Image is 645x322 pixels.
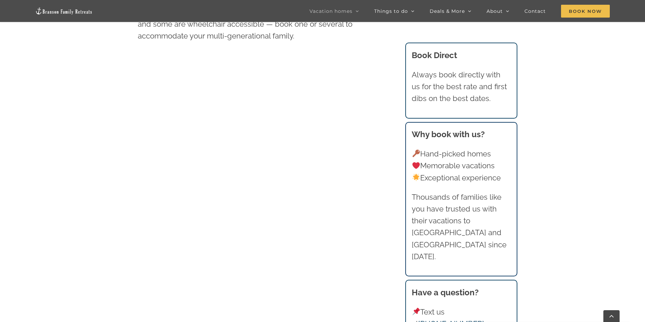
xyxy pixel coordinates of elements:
img: 📌 [412,308,420,315]
p: Thousands of families like you have trusted us with their vacations to [GEOGRAPHIC_DATA] and [GEO... [412,191,511,263]
span: Deals & More [430,9,465,14]
span: Things to do [374,9,408,14]
img: 🌟 [412,174,420,181]
img: Branson Family Retreats Logo [35,7,93,15]
p: Hand-picked homes Memorable vacations Exceptional experience [412,148,511,184]
h3: Why book with us? [412,128,511,141]
span: Vacation homes [309,9,352,14]
span: Book Now [561,5,610,18]
b: Book Direct [412,50,457,60]
img: 🔑 [412,150,420,157]
p: Always book directly with us for the best rate and first dibs on the best dates. [412,69,511,105]
span: Contact [524,9,546,14]
strong: Have a question? [412,288,479,297]
img: ❤️ [412,162,420,169]
span: About [487,9,503,14]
